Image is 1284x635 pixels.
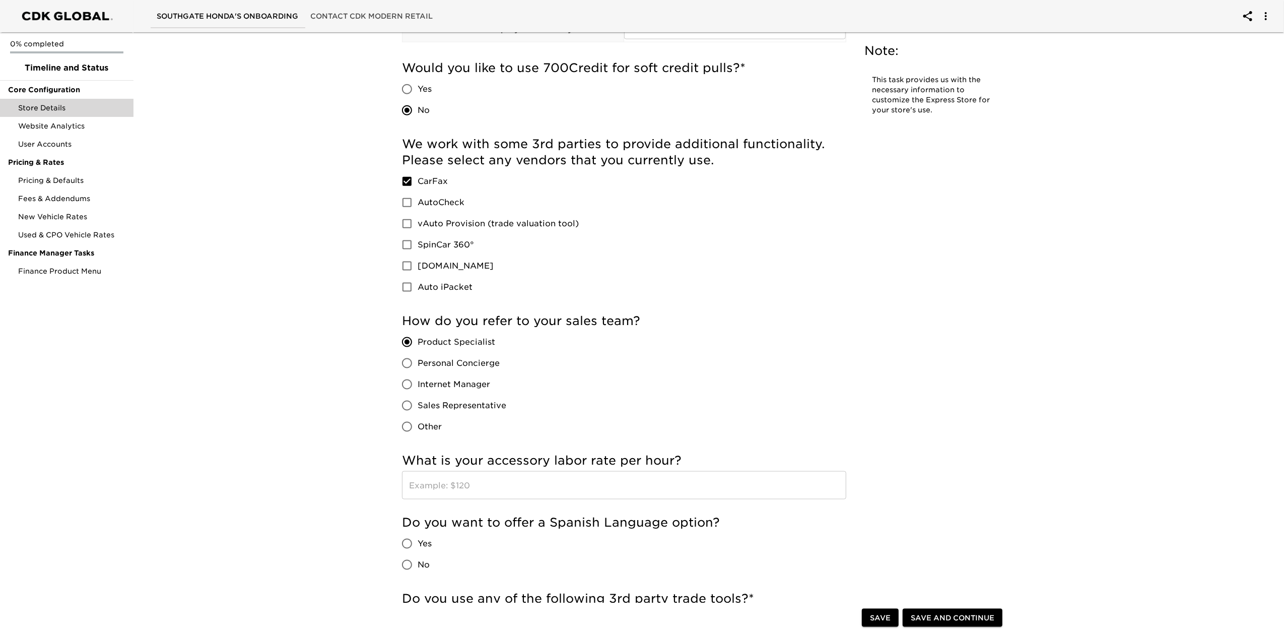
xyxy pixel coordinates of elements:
p: This task provides us with the necessary information to customize the Express Store for your stor... [872,75,993,115]
p: 0% completed [10,39,123,49]
span: Yes [418,538,432,550]
span: Product Specialist [418,336,495,348]
span: Save and Continue [911,612,994,624]
span: Timeline and Status [8,62,125,74]
span: No [418,104,430,116]
span: Used & CPO Vehicle Rates [18,230,125,240]
h5: What is your accessory labor rate per hour? [402,453,846,469]
h5: Do you use any of the following 3rd party trade tools? [402,591,846,607]
span: New Vehicle Rates [18,212,125,222]
input: Example: $120 [402,471,846,499]
h5: Do you want to offer a Spanish Language option? [402,515,846,531]
span: Southgate Honda's Onboarding [157,10,298,23]
span: Other [418,421,442,433]
h5: How do you refer to your sales team? [402,313,846,329]
span: Contact CDK Modern Retail [310,10,433,23]
span: Finance Product Menu [18,266,125,276]
span: Sales Representative [418,400,506,412]
span: Yes [418,83,432,95]
span: Pricing & Defaults [18,175,125,185]
span: Internet Manager [418,378,490,391]
span: vAuto Provision (trade valuation tool) [418,218,579,230]
span: CarFax [418,175,448,187]
span: Finance Manager Tasks [8,248,125,258]
button: Save [862,609,899,627]
span: Store Details [18,103,125,113]
span: SpinCar 360° [418,239,474,251]
span: AutoCheck [418,197,464,209]
button: account of current user [1236,4,1260,28]
span: Auto iPacket [418,281,472,293]
button: Save and Continue [903,609,1002,627]
span: Fees & Addendums [18,194,125,204]
h5: Would you like to use 700Credit for soft credit pulls? [402,60,846,76]
h5: Note: [864,43,1000,59]
span: Save [870,612,891,624]
button: account of current user [1254,4,1278,28]
span: Pricing & Rates [8,157,125,167]
span: User Accounts [18,139,125,149]
h5: We work with some 3rd parties to provide additional functionality. Please select any vendors that... [402,136,846,168]
span: Core Configuration [8,85,125,95]
span: Personal Concierge [418,357,500,369]
span: Website Analytics [18,121,125,131]
span: [DOMAIN_NAME] [418,260,494,272]
span: No [418,559,430,571]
